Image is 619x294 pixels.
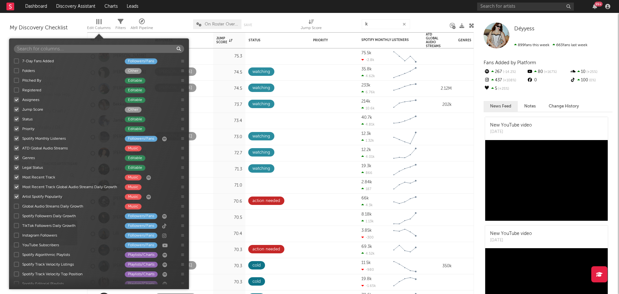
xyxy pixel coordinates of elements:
div: 75.3 [216,53,242,60]
div: A&R Pipeline [131,16,153,35]
div: 350k [426,262,452,270]
div: 2.84k [361,180,372,184]
div: 202k [426,101,452,109]
div: watching [252,165,270,173]
span: +25 % [585,70,597,74]
div: 73.7 [216,101,242,109]
div: 4.01k [361,155,375,159]
div: 187 [361,187,371,191]
div: 99 + [594,2,603,6]
button: 99+ [593,4,597,9]
div: 70.3 [216,246,242,254]
svg: Chart title [390,242,419,258]
div: 11.5k [361,261,371,265]
div: Followers/Fans [125,233,157,238]
div: 1.32k [361,138,374,143]
div: 70.5 [216,214,242,222]
div: -2.8k [361,58,374,62]
div: New YouTube video [490,122,532,129]
div: Assignees [22,97,118,103]
div: 6.76k [361,90,375,94]
div: Status [249,38,290,42]
svg: Chart title [390,194,419,210]
div: Spotify Track Velocity Listings [22,262,118,268]
span: 899 fans this week [514,43,549,47]
a: Déyyess [514,26,535,32]
div: Global Audio Streams Daily Growth [22,204,118,209]
div: 214k [361,99,370,104]
div: 73.4 [216,117,242,125]
div: 5 [484,85,526,93]
button: News Feed [484,101,518,112]
div: 70.4 [216,230,242,238]
div: watching [252,68,270,76]
div: 12.3k [361,132,371,136]
svg: Chart title [390,161,419,177]
div: action needed [252,246,280,253]
div: ATD Global Audio Streams [22,146,118,151]
div: 73.0 [216,133,242,141]
input: Search... [362,19,410,29]
span: 0 % [588,79,596,82]
div: Edit Columns [87,16,111,35]
div: Most Recent Track Global Audio Streams Daily Growth [22,184,118,190]
div: -1.65k [361,284,376,288]
div: watching [252,84,270,92]
div: Editable [125,117,145,122]
div: 75.5k [361,51,371,55]
div: Spotify Track Velocity Top Position [22,271,118,277]
div: Most Recent Track [22,175,118,180]
svg: Chart title [390,177,419,194]
div: Editable [125,165,145,171]
div: Spotify Monthly Listeners [361,38,410,42]
div: Editable [125,78,145,84]
div: Spotify Followers Daily Growth [22,213,118,219]
div: 71.3 [216,166,242,173]
div: 100 [570,76,613,85]
div: 866 [361,171,372,175]
div: Registered [22,87,118,93]
div: Editable [125,155,145,161]
div: Editable [125,87,145,93]
div: Followers/Fans [125,58,157,64]
div: 19.8k [361,277,372,281]
span: +167 % [543,70,557,74]
div: cold [252,278,261,286]
div: Priority [313,38,339,42]
div: Genres [22,155,118,161]
div: ATD Global Audio Streams [426,33,442,48]
svg: Chart title [390,258,419,274]
span: -14.2 % [502,70,516,74]
div: Jump Score [216,36,232,44]
div: 35.8k [361,67,372,71]
div: Filters [115,16,126,35]
div: Spotify Editorial Playlists [22,281,118,287]
div: Music [125,194,142,200]
div: Jump Score [301,16,322,35]
svg: Chart title [390,81,419,97]
svg: Chart title [390,129,419,145]
div: 233k [361,83,370,87]
svg: Chart title [390,97,419,113]
div: 4.62k [361,74,375,78]
input: Search for columns... [14,45,184,53]
div: My Discovery Checklist [10,24,77,32]
div: Music [125,184,142,190]
div: Artist [91,38,139,42]
div: Editable [125,97,145,103]
div: [DATE] [490,237,532,244]
div: 10 [570,68,613,76]
div: Other [125,68,142,74]
div: Status [22,117,118,122]
div: Filters [115,24,126,32]
svg: Chart title [390,65,419,81]
svg: Chart title [390,210,419,226]
div: Pitched By [22,78,118,84]
div: Priority [22,126,118,132]
div: cold [252,262,261,269]
span: On Roster Overview [205,22,238,26]
div: Genres [458,38,500,42]
div: 2.12M [426,85,452,93]
div: Followers/Fans [125,213,157,219]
